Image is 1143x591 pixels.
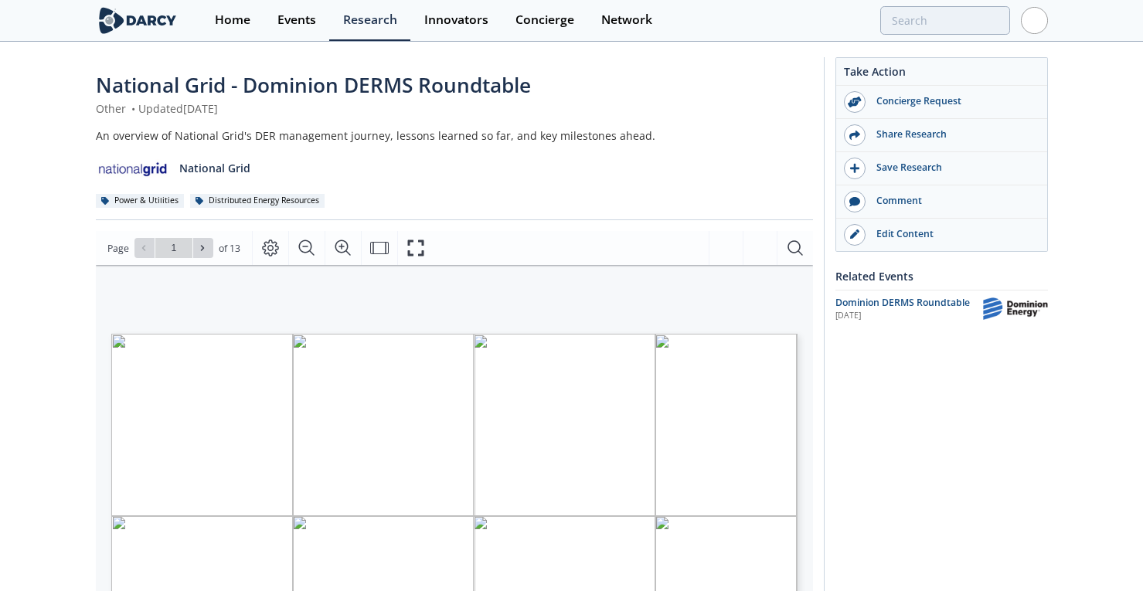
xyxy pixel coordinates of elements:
[96,194,185,208] div: Power & Utilities
[601,14,652,26] div: Network
[277,14,316,26] div: Events
[866,227,1039,241] div: Edit Content
[343,14,397,26] div: Research
[215,14,250,26] div: Home
[880,6,1010,35] input: Advanced Search
[190,194,325,208] div: Distributed Energy Resources
[866,127,1039,141] div: Share Research
[96,127,813,144] div: An overview of National Grid's DER management journey, lessons learned so far, and key milestones...
[983,297,1048,321] img: Dominion Energy
[866,161,1039,175] div: Save Research
[515,14,574,26] div: Concierge
[866,94,1039,108] div: Concierge Request
[835,310,972,322] div: [DATE]
[835,263,1048,290] div: Related Events
[866,194,1039,208] div: Comment
[424,14,488,26] div: Innovators
[96,71,531,99] span: National Grid - Dominion DERMS Roundtable
[96,100,813,117] div: Other Updated [DATE]
[1021,7,1048,34] img: Profile
[96,7,180,34] img: logo-wide.svg
[836,63,1047,86] div: Take Action
[835,296,970,309] span: Dominion DERMS Roundtable
[836,219,1047,251] a: Edit Content
[129,101,138,116] span: •
[835,296,1048,322] a: Dominion DERMS Roundtable [DATE] Dominion Energy
[1078,529,1128,576] iframe: chat widget
[179,160,250,176] p: National Grid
